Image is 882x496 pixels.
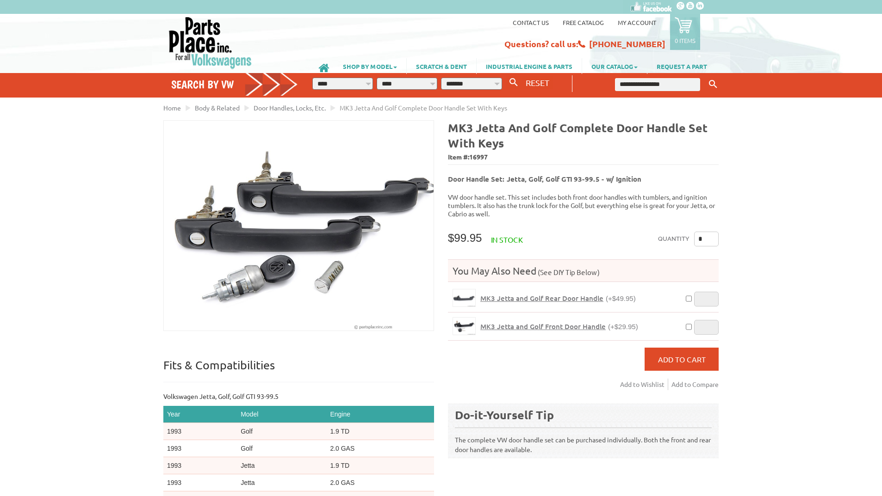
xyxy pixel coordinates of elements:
[237,423,326,440] td: Golf
[455,427,712,454] p: The complete VW door handle set can be purchased individually. Both the front and rear door handl...
[608,323,638,331] span: (+$29.95)
[326,406,434,423] th: Engine
[671,379,719,390] a: Add to Compare
[477,58,582,74] a: INDUSTRIAL ENGINE & PARTS
[453,318,475,335] img: MK3 Jetta and Golf Front Door Handle
[513,18,549,26] a: Contact us
[164,121,434,331] img: MK3 Jetta and Golf Complete Door Handle Set With Keys
[163,406,237,423] th: Year
[448,120,708,150] b: MK3 Jetta and Golf Complete Door Handle Set With Keys
[163,423,237,440] td: 1993
[163,440,237,457] td: 1993
[326,457,434,474] td: 1.9 TD
[326,423,434,440] td: 1.9 TD
[237,440,326,457] td: Golf
[334,58,406,74] a: SHOP BY MODEL
[536,268,600,276] span: (See DIY Tip Below)
[645,348,719,371] button: Add to Cart
[254,104,326,112] a: Door Handles, Locks, Etc.
[618,18,656,26] a: My Account
[506,76,522,89] button: Search By VW...
[163,104,181,112] a: Home
[237,474,326,491] td: Jetta
[563,18,604,26] a: Free Catalog
[448,232,482,244] span: $99.95
[448,151,719,164] span: Item #:
[455,407,554,422] b: Do-it-Yourself Tip
[675,37,696,44] p: 0 items
[480,294,603,303] span: MK3 Jetta and Golf Rear Door Handle
[326,440,434,457] td: 2.0 GAS
[706,77,720,92] button: Keyword Search
[326,474,434,491] td: 2.0 GAS
[237,457,326,474] td: Jetta
[453,289,475,306] img: MK3 Jetta and Golf Rear Door Handle
[171,78,298,91] h4: Search by VW
[670,14,700,50] a: 0 items
[647,58,716,74] a: REQUEST A PART
[163,392,434,401] p: Volkswagen Jetta, Golf, Golf GTI 93-99.5
[522,76,553,89] button: RESET
[606,294,636,302] span: (+$49.95)
[195,104,240,112] a: Body & Related
[620,379,668,390] a: Add to Wishlist
[237,406,326,423] th: Model
[480,322,606,331] span: MK3 Jetta and Golf Front Door Handle
[163,457,237,474] td: 1993
[491,235,523,244] span: In stock
[448,264,719,277] h4: You May Also Need
[526,78,549,87] span: RESET
[340,104,507,112] span: MK3 Jetta and Golf Complete Door Handle Set With Keys
[469,153,488,161] span: 16997
[658,232,689,246] label: Quantity
[658,355,706,364] span: Add to Cart
[448,193,719,218] p: VW door handle set. This set includes both front door handles with tumblers, and ignition tumbler...
[163,358,434,382] p: Fits & Compatibilities
[480,322,638,331] a: MK3 Jetta and Golf Front Door Handle(+$29.95)
[453,317,476,335] a: MK3 Jetta and Golf Front Door Handle
[163,474,237,491] td: 1993
[448,174,641,184] b: Door Handle Set: Jetta, Golf, Golf GTI 93-99.5 - w/ Ignition
[407,58,476,74] a: SCRATCH & DENT
[582,58,647,74] a: OUR CATALOG
[453,289,476,307] a: MK3 Jetta and Golf Rear Door Handle
[168,16,253,69] img: Parts Place Inc!
[480,294,636,303] a: MK3 Jetta and Golf Rear Door Handle(+$49.95)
